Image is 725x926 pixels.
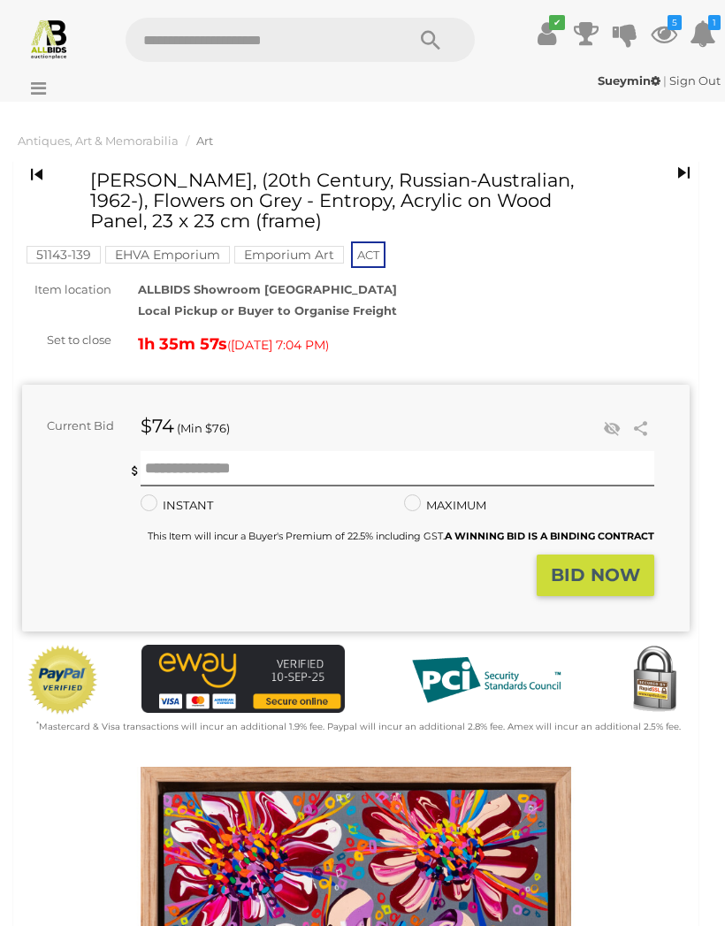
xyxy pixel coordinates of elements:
a: 5 [651,18,677,50]
a: ✔ [534,18,561,50]
a: Sueymin [598,73,663,88]
a: EHVA Emporium [105,248,230,262]
a: Antiques, Art & Memorabilia [18,134,179,148]
img: Official PayPal Seal [27,645,99,716]
mark: 51143-139 [27,246,101,264]
a: Art [196,134,213,148]
strong: ALLBIDS Showroom [GEOGRAPHIC_DATA] [138,282,397,296]
span: (Min $76) [177,421,230,435]
a: Sign Out [669,73,721,88]
div: Current Bid [22,416,127,436]
mark: Emporium Art [234,246,344,264]
span: | [663,73,667,88]
button: Search [386,18,475,62]
i: 1 [708,15,721,30]
strong: $74 [141,415,174,437]
span: ACT [351,241,385,268]
li: Unwatch this item [599,416,625,442]
small: This Item will incur a Buyer's Premium of 22.5% including GST. [148,530,654,542]
b: A WINNING BID IS A BINDING CONTRACT [445,530,654,542]
a: 1 [690,18,716,50]
a: Emporium Art [234,248,344,262]
mark: EHVA Emporium [105,246,230,264]
i: ✔ [549,15,565,30]
i: 5 [668,15,682,30]
div: Set to close [9,330,125,350]
strong: BID NOW [551,564,640,585]
img: Secured by Rapid SSL [619,645,690,716]
strong: Sueymin [598,73,660,88]
img: eWAY Payment Gateway [141,645,345,713]
span: ( ) [227,338,329,352]
a: 51143-139 [27,248,101,262]
img: PCI DSS compliant [398,645,575,716]
strong: 1h 35m 57s [138,334,227,354]
span: [DATE] 7:04 PM [231,337,325,353]
label: INSTANT [141,495,213,516]
small: Mastercard & Visa transactions will incur an additional 1.9% fee. Paypal will incur an additional... [36,721,681,732]
label: MAXIMUM [404,495,486,516]
strong: Local Pickup or Buyer to Organise Freight [138,303,397,318]
h1: [PERSON_NAME], (20th Century, Russian-Australian, 1962-), Flowers on Grey - Entropy, Acrylic on W... [90,170,581,231]
div: Item location [9,279,125,300]
img: Allbids.com.au [28,18,70,59]
button: BID NOW [537,555,654,596]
